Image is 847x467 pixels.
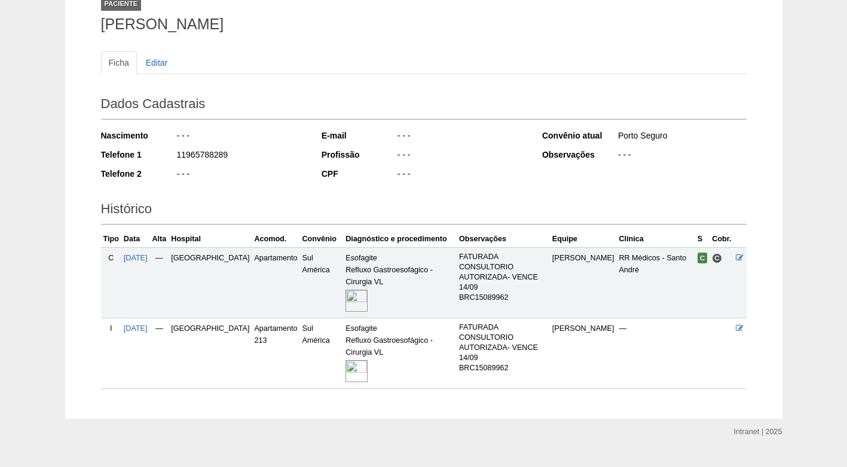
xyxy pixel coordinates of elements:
div: 11965788289 [176,149,305,164]
div: Profissão [322,149,396,161]
td: Apartamento [252,247,299,318]
td: Esofagite Refluxo Gastroesofágico - Cirurgia VL [343,318,457,388]
div: - - - [396,149,526,164]
td: [PERSON_NAME] [550,318,617,388]
a: Editar [138,51,176,74]
th: S [695,231,710,248]
a: Ficha [101,51,137,74]
span: Confirmada [698,253,708,263]
th: Cobr. [710,231,733,248]
div: I [103,322,119,334]
p: FATURADA CONSULTORIO AUTORIZADA- VENCE 14/09 BRC15089962 [459,252,548,303]
td: Sul América [300,247,344,318]
a: [DATE] [124,324,148,333]
a: [DATE] [124,254,148,262]
td: Apartamento 213 [252,318,299,388]
th: Diagnóstico e procedimento [343,231,457,248]
th: Alta [150,231,169,248]
div: Intranet | 2025 [734,426,782,438]
td: [GEOGRAPHIC_DATA] [169,247,252,318]
div: Telefone 1 [101,149,176,161]
h2: Dados Cadastrais [101,92,747,119]
div: - - - [396,168,526,183]
div: Porto Seguro [617,130,747,145]
th: Tipo [101,231,121,248]
td: — [150,318,169,388]
td: — [150,247,169,318]
div: CPF [322,168,396,180]
td: Sul América [300,318,344,388]
div: - - - [176,130,305,145]
td: [PERSON_NAME] [550,247,617,318]
th: Hospital [169,231,252,248]
td: [GEOGRAPHIC_DATA] [169,318,252,388]
th: Acomod. [252,231,299,248]
td: RR Médicos - Santo André [616,247,695,318]
th: Observações [457,231,550,248]
div: - - - [617,149,747,164]
th: Convênio [300,231,344,248]
p: FATURADA CONSULTORIO AUTORIZADA- VENCE 14/09 BRC15089962 [459,322,548,373]
td: Esofagite Refluxo Gastroesofágico - Cirurgia VL [343,247,457,318]
div: Observações [542,149,617,161]
div: E-mail [322,130,396,142]
div: - - - [176,168,305,183]
th: Data [121,231,150,248]
div: Telefone 2 [101,168,176,180]
h2: Histórico [101,197,747,225]
th: Clínica [616,231,695,248]
div: C [103,252,119,264]
div: - - - [396,130,526,145]
span: Consultório [712,253,722,263]
div: Convênio atual [542,130,617,142]
div: Nascimento [101,130,176,142]
th: Equipe [550,231,617,248]
h1: [PERSON_NAME] [101,17,747,32]
td: — [616,318,695,388]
